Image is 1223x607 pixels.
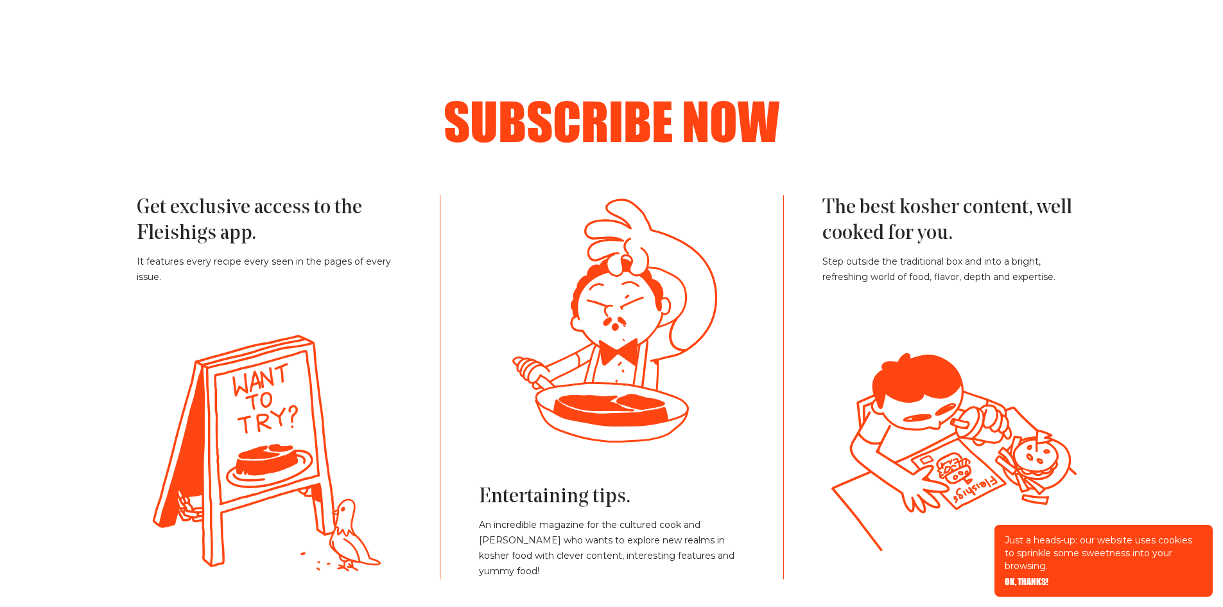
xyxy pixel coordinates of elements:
[1005,534,1202,572] p: Just a heads-up: our website uses cookies to sprinkle some sweetness into your browsing.
[479,484,744,510] h3: Entertaining tips.
[175,95,1048,146] h2: Subscribe now
[822,195,1087,247] h3: The best kosher content, well cooked for you.
[1005,577,1048,586] button: OK, THANKS!
[137,254,402,285] p: It features every recipe every seen in the pages of every issue.
[479,518,744,579] p: An incredible magazine for the cultured cook and [PERSON_NAME] who wants to explore new realms in...
[137,195,402,247] h3: Get exclusive access to the Fleishigs app.
[822,254,1087,285] p: Step outside the traditional box and into a bright, refreshing world of food, flavor, depth and e...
